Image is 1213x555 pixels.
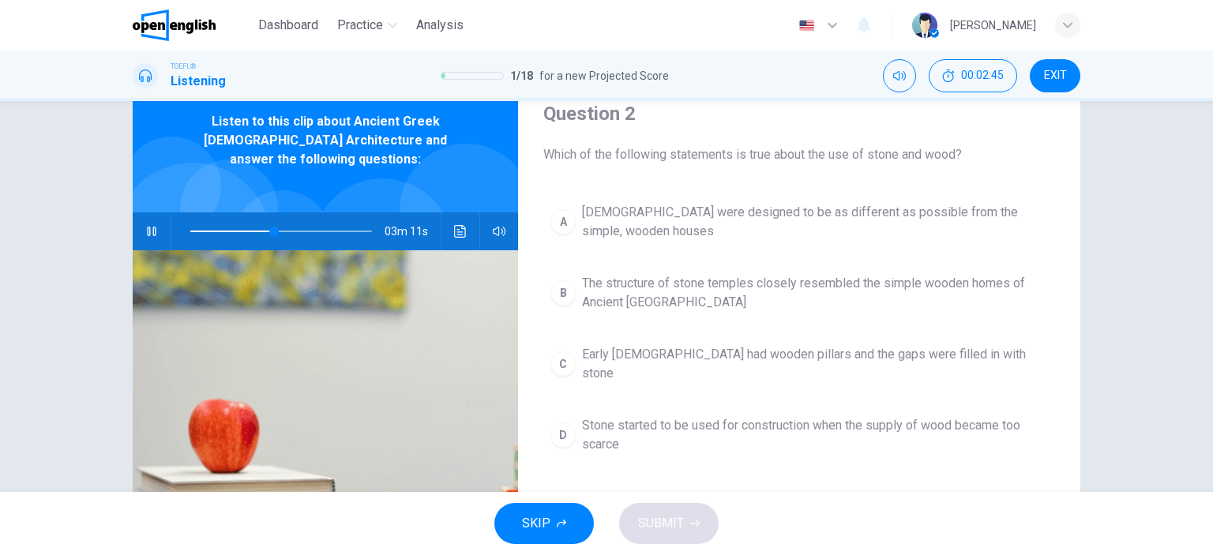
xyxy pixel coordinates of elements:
[961,69,1004,82] span: 00:02:45
[543,196,1055,248] button: A[DEMOGRAPHIC_DATA] were designed to be as different as possible from the simple, wooden houses
[883,59,916,92] div: Mute
[184,112,467,169] span: Listen to this clip about Ancient Greek [DEMOGRAPHIC_DATA] Architecture and answer the following ...
[337,16,383,35] span: Practice
[543,101,1055,126] h4: Question 2
[550,209,576,234] div: A
[410,11,470,39] button: Analysis
[550,351,576,377] div: C
[582,203,1048,241] span: [DEMOGRAPHIC_DATA] were designed to be as different as possible from the simple, wooden houses
[950,16,1036,35] div: [PERSON_NAME]
[543,267,1055,319] button: BThe structure of stone temples closely resembled the simple wooden homes of Ancient [GEOGRAPHIC_...
[1044,69,1067,82] span: EXIT
[522,512,550,534] span: SKIP
[539,66,669,85] span: for a new Projected Score
[582,274,1048,312] span: The structure of stone temples closely resembled the simple wooden homes of Ancient [GEOGRAPHIC_D...
[550,422,576,448] div: D
[385,212,441,250] span: 03m 11s
[1030,59,1080,92] button: EXIT
[582,345,1048,383] span: Early [DEMOGRAPHIC_DATA] had wooden pillars and the gaps were filled in with stone
[258,16,318,35] span: Dashboard
[929,59,1017,92] div: Hide
[543,338,1055,390] button: CEarly [DEMOGRAPHIC_DATA] had wooden pillars and the gaps were filled in with stone
[582,416,1048,454] span: Stone started to be used for construction when the supply of wood became too scarce
[133,9,216,41] img: OpenEnglish logo
[416,16,464,35] span: Analysis
[171,61,196,72] span: TOEFL®
[331,11,404,39] button: Practice
[510,66,533,85] span: 1 / 18
[171,72,226,91] h1: Listening
[543,145,1055,164] span: Which of the following statements is true about the use of stone and wood?
[448,212,473,250] button: Click to see the audio transcription
[252,11,325,39] button: Dashboard
[543,409,1055,461] button: DStone started to be used for construction when the supply of wood became too scarce
[912,13,937,38] img: Profile picture
[494,503,594,544] button: SKIP
[550,280,576,306] div: B
[929,59,1017,92] button: 00:02:45
[797,20,817,32] img: en
[133,9,252,41] a: OpenEnglish logo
